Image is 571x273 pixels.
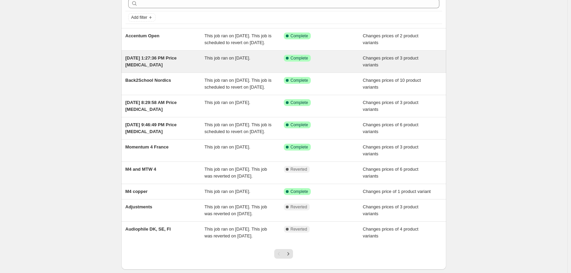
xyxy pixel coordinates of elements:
nav: Pagination [274,249,293,259]
span: Changes prices of 3 product variants [363,100,419,112]
span: Audiophile DK, SE, FI [125,226,171,232]
span: Changes prices of 2 product variants [363,33,419,45]
span: Complete [291,100,308,105]
span: Back2School Nordics [125,78,171,83]
span: [DATE] 9:46:49 PM Price [MEDICAL_DATA] [125,122,177,134]
span: Complete [291,55,308,61]
span: This job ran on [DATE]. This job was reverted on [DATE]. [204,226,267,238]
span: Complete [291,144,308,150]
span: Changes prices of 10 product variants [363,78,421,90]
span: Changes price of 1 product variant [363,189,431,194]
span: Changes prices of 3 product variants [363,144,419,156]
span: Complete [291,189,308,194]
span: Momentum 4 France [125,144,169,149]
button: Add filter [128,13,156,22]
span: Complete [291,78,308,83]
span: This job ran on [DATE]. [204,144,250,149]
span: This job ran on [DATE]. This job is scheduled to revert on [DATE]. [204,33,271,45]
span: M4 and MTW 4 [125,167,156,172]
span: Add filter [131,15,147,20]
span: This job ran on [DATE]. [204,55,250,61]
span: [DATE] 1:27:36 PM Price [MEDICAL_DATA] [125,55,177,67]
span: Changes prices of 4 product variants [363,226,419,238]
span: Changes prices of 6 product variants [363,167,419,179]
span: Accentum Open [125,33,160,38]
span: This job ran on [DATE]. This job was reverted on [DATE]. [204,167,267,179]
span: This job ran on [DATE]. [204,100,250,105]
span: M4 copper [125,189,148,194]
span: This job ran on [DATE]. This job is scheduled to revert on [DATE]. [204,78,271,90]
span: Reverted [291,226,307,232]
button: Next [283,249,293,259]
span: Adjustments [125,204,152,209]
span: Changes prices of 6 product variants [363,122,419,134]
span: Reverted [291,167,307,172]
span: Changes prices of 3 product variants [363,55,419,67]
span: This job ran on [DATE]. This job was reverted on [DATE]. [204,204,267,216]
span: Reverted [291,204,307,210]
span: This job ran on [DATE]. [204,189,250,194]
span: Complete [291,33,308,39]
span: Complete [291,122,308,128]
span: Changes prices of 3 product variants [363,204,419,216]
span: This job ran on [DATE]. This job is scheduled to revert on [DATE]. [204,122,271,134]
span: [DATE] 8:29:58 AM Price [MEDICAL_DATA] [125,100,177,112]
